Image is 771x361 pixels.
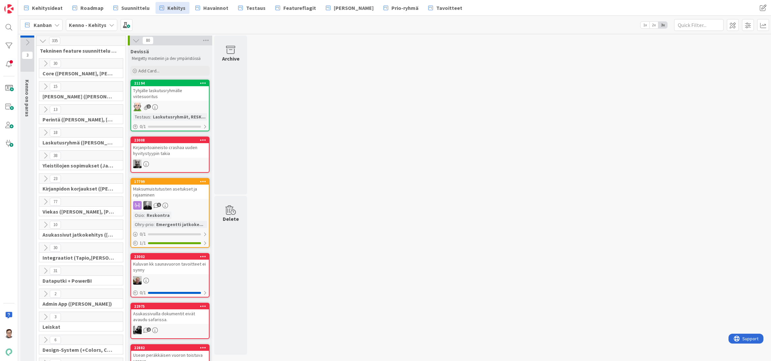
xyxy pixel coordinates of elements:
div: 0/1 [131,230,209,238]
span: 38 [50,152,61,160]
span: Testaus [246,4,266,12]
span: 13 [50,106,61,114]
div: Archive [222,55,240,63]
span: 1x [641,22,649,28]
div: 22975 [131,303,209,309]
span: Devissä [130,48,149,55]
span: 5 [157,203,161,207]
span: Asukassivut jatkokehitys (Rasmus, TommiH, Bella) [43,231,115,238]
span: Laskutusryhmä (Antti, Keijo) [43,139,115,146]
a: Suunnittelu [109,2,154,14]
span: Roadmap [80,4,103,12]
a: 23002Kuluvan kk saunavuoron tavoitteet ei synnyJH0/1 [130,253,210,297]
span: 2 [50,290,61,298]
div: 22882 [131,345,209,351]
span: 1 [147,104,151,109]
div: 23008 [131,137,209,143]
span: 2x [649,22,658,28]
span: Prio-ryhmä [391,4,418,12]
img: KM [133,326,142,334]
div: Maksumuistutusten asetukset ja rajaaminen [131,185,209,199]
span: Halti (Sebastian, VilleH, Riikka, Antti, MikkoV, PetriH, PetriM) [43,93,115,100]
span: Add Card... [138,68,159,74]
span: Kehitysideat [32,4,63,12]
img: avatar [4,348,14,357]
a: Kehitysideat [20,2,67,14]
div: Ohry-prio [133,221,154,228]
div: Osio [133,212,144,219]
span: Tavoitteet [436,4,462,12]
span: Support [14,1,30,9]
div: 0/1 [131,122,209,131]
span: Havainnot [203,4,228,12]
a: Testaus [234,2,270,14]
div: Kuluvan kk saunavuoron tavoitteet ei synny [131,260,209,274]
span: Leiskat [43,323,115,330]
span: Yleistilojen sopimukset (Jaakko, VilleP, TommiL, Simo) [43,162,115,169]
span: : [150,113,151,120]
div: 21194 [134,81,209,86]
span: Perintä (Jaakko, PetriH, MikkoV, Pasi) [43,116,115,123]
a: Tavoitteet [424,2,466,14]
span: [PERSON_NAME] [334,4,374,12]
div: AN [131,103,209,111]
a: 17799Maksumuistutusten asetukset ja rajaaminenMVOsio:ReskontraOhry-prio:Emergentti jatkoke...0/11/1 [130,178,210,248]
span: Kenno on paras [24,80,31,117]
div: 22882 [134,346,209,350]
img: AN [133,103,142,111]
span: 3 [50,313,61,321]
div: Testaus [133,113,150,120]
span: 30 [50,244,61,252]
a: Prio-ryhmä [380,2,422,14]
p: Mergetty masteriin ja dev ympäristössä [132,56,208,61]
div: 21194 [131,80,209,86]
span: 3x [658,22,667,28]
span: : [144,212,145,219]
img: JH [133,276,142,285]
span: Kanban [34,21,52,29]
span: Integraatiot (Tapio,Santeri,Marko,HarriJ) [43,254,115,261]
span: 3 [22,51,33,59]
span: 0 / 1 [140,231,146,238]
div: JH [131,276,209,285]
span: 10 [50,221,61,229]
span: 80 [142,37,154,44]
div: 23002 [134,254,209,259]
a: 23008Kirjanpitoaineisto crashaa uuden hyvitystyypin takiaJH [130,137,210,173]
span: 30 [50,60,61,67]
span: 31 [50,267,61,275]
span: Suunnittelu [121,4,150,12]
span: Core (Pasi, Jussi, JaakkoHä, Jyri, Leo, MikkoK, Väinö, MattiH) [43,70,115,77]
div: JH [131,160,209,168]
span: 23 [50,175,61,183]
a: Kehitys [156,2,189,14]
span: 0 / 1 [140,289,146,296]
div: KM [131,326,209,334]
div: Delete [223,215,239,223]
a: Featureflagit [271,2,320,14]
span: Kehitys [167,4,186,12]
div: 22975Asukassivuilla dokumentit eivät avaudu safarissa. [131,303,209,324]
div: 23008Kirjanpitoaineisto crashaa uuden hyvitystyypin takia [131,137,209,158]
span: Dataputki + PowerBI [43,277,115,284]
div: 23008 [134,138,209,142]
div: 0/1 [131,289,209,297]
span: 15 [50,83,61,90]
span: 6 [50,336,61,344]
div: Emergentti jatkoke... [155,221,205,228]
div: 17799 [131,179,209,185]
span: 0 / 1 [140,123,146,130]
span: 1 / 1 [140,240,146,246]
a: 22975Asukassivuilla dokumentit eivät avaudu safarissa.KM [130,303,210,339]
span: Kirjanpidon korjaukset (Jussi, JaakkoHä) [43,185,115,192]
span: 2 [147,327,151,332]
b: Kenno - Kehitys [69,22,106,28]
span: Design-System (+Colors, Components) [43,347,115,353]
img: SM [4,329,14,338]
span: Admin App (Jaakko) [43,300,115,307]
div: 17799Maksumuistutusten asetukset ja rajaaminen [131,179,209,199]
div: 21194Tyhjälle laskutusryhmälle viitesuoritus [131,80,209,101]
img: MV [143,201,152,210]
img: JH [133,160,142,168]
div: Laskutusryhmät, RESK... [151,113,207,120]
